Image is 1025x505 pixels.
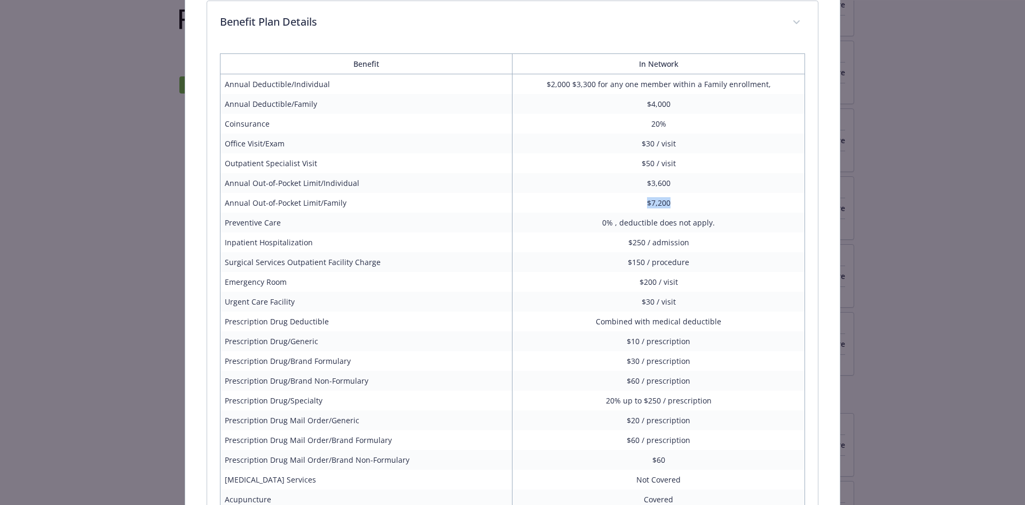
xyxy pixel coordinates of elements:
td: Annual Out-of-Pocket Limit/Family [220,193,512,213]
td: Combined with medical deductible [512,312,805,331]
td: Annual Deductible/Individual [220,74,512,95]
td: $30 / visit [512,134,805,153]
td: Prescription Drug Mail Order/Brand Non-Formulary [220,450,512,470]
td: Prescription Drug Mail Order/Brand Formulary [220,430,512,450]
td: 20% up to $250 / prescription [512,391,805,410]
td: $200 / visit [512,272,805,292]
td: Prescription Drug/Brand Formulary [220,351,512,371]
td: $3,600 [512,173,805,193]
div: Benefit Plan Details [207,1,818,45]
td: $250 / admission [512,232,805,252]
td: Emergency Room [220,272,512,292]
td: Prescription Drug/Specialty [220,391,512,410]
td: Prescription Drug/Brand Non-Formulary [220,371,512,391]
th: In Network [512,54,805,74]
td: $60 / prescription [512,430,805,450]
td: 20% [512,114,805,134]
td: $30 / visit [512,292,805,312]
td: $10 / prescription [512,331,805,351]
td: $30 / prescription [512,351,805,371]
td: Annual Deductible/Family [220,94,512,114]
td: $2,000 $3,300 for any one member within a Family enrollment, [512,74,805,95]
td: Not Covered [512,470,805,490]
td: Annual Out-of-Pocket Limit/Individual [220,173,512,193]
td: Office Visit/Exam [220,134,512,153]
td: Prescription Drug/Generic [220,331,512,351]
td: Urgent Care Facility [220,292,512,312]
td: $60 [512,450,805,470]
p: Benefit Plan Details [220,14,780,30]
td: $20 / prescription [512,410,805,430]
td: $4,000 [512,94,805,114]
td: 0% , deductible does not apply. [512,213,805,232]
td: $60 / prescription [512,371,805,391]
th: Benefit [220,54,512,74]
td: Inpatient Hospitalization [220,232,512,252]
td: Surgical Services Outpatient Facility Charge [220,252,512,272]
td: $7,200 [512,193,805,213]
td: Prescription Drug Mail Order/Generic [220,410,512,430]
td: [MEDICAL_DATA] Services [220,470,512,490]
td: Prescription Drug Deductible [220,312,512,331]
td: Outpatient Specialist Visit [220,153,512,173]
td: $50 / visit [512,153,805,173]
td: Preventive Care [220,213,512,232]
td: $150 / procedure [512,252,805,272]
td: Coinsurance [220,114,512,134]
